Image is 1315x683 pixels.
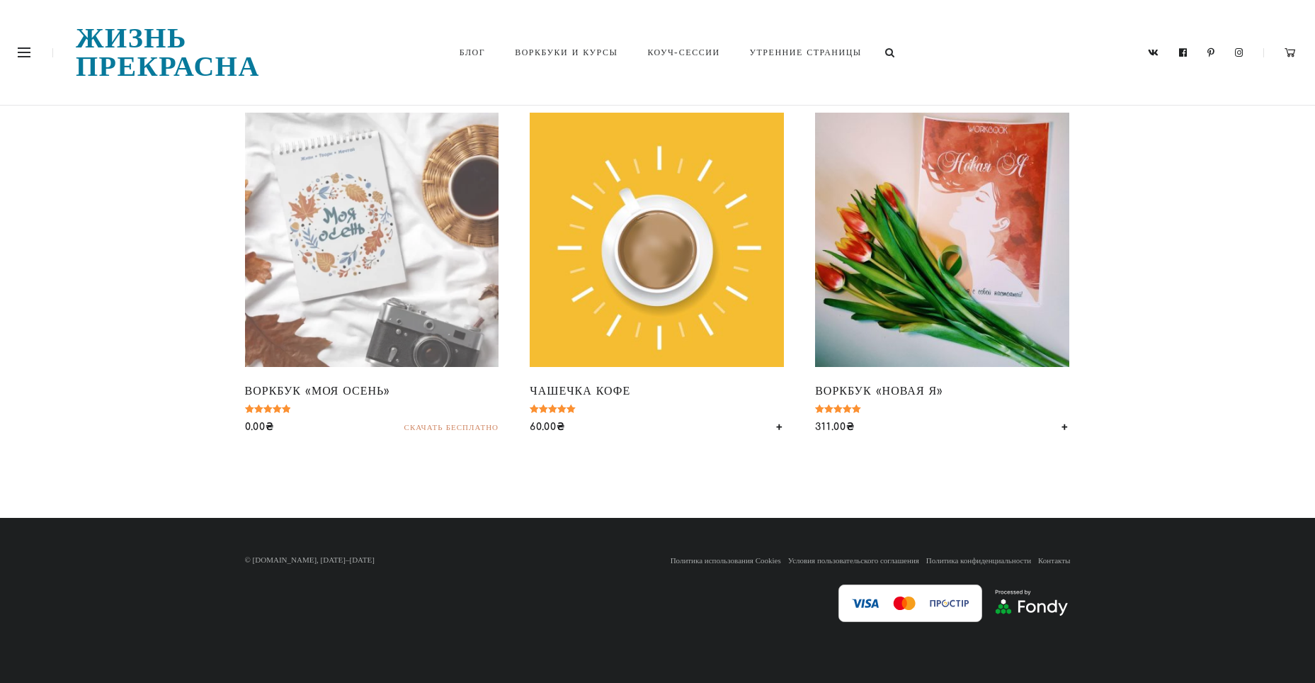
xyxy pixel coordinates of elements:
a: Vkontakte [1148,48,1159,58]
span: Оценка из 5 [815,405,861,443]
a: Facebook [1179,48,1188,58]
a: Коуч-сессии [633,28,735,77]
a: Политика использования Cookies [664,551,781,570]
div: © [DOMAIN_NAME], [DATE]–[DATE] [245,550,575,570]
a: Утренние страницы [736,28,877,77]
h2: Воркбук «Моя осень» [245,377,499,405]
a: Instagram [1235,48,1243,58]
a: Условия пользовательского соглашения [781,551,919,570]
a: Скачать бесплатно [404,423,499,431]
span: Оценка из 5 [530,405,576,443]
a: Политика конфиденциальности [919,551,1031,570]
a: Блог [445,28,501,77]
a: Воркбук «Моя осень»Оценка 5.00 из 5 [245,113,499,412]
span: ₴ [557,422,565,432]
span: ₴ [846,422,855,432]
bdi: 60.00 [530,422,565,432]
h2: Воркбук «Новая Я» [815,377,1069,405]
a: Чашечка кофеОценка 5.00 из 5 [530,113,784,412]
span: Оценка из 5 [245,405,291,443]
h2: Чашечка кофе [530,377,784,405]
a: Добавить «Воркбук "Новая Я"» в корзину [1059,423,1069,431]
div: Оценка 5.00 из 5 [530,405,576,413]
span: ₴ [266,422,274,432]
a: Добавить «Чашечка кофе» в корзину [774,423,784,431]
bdi: 0.00 [245,422,274,432]
a: Воркбуки и курсы [501,28,633,77]
a: Контакты [1031,551,1070,570]
bdi: 311.00 [815,422,855,432]
div: Оценка 5.00 из 5 [815,405,861,413]
div: Оценка 5.00 из 5 [245,405,291,413]
a: Жизнь прекрасна [76,24,260,81]
a: Pinterest [1207,48,1215,58]
a: Воркбук «Новая Я»Оценка 5.00 из 5 [815,113,1069,412]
